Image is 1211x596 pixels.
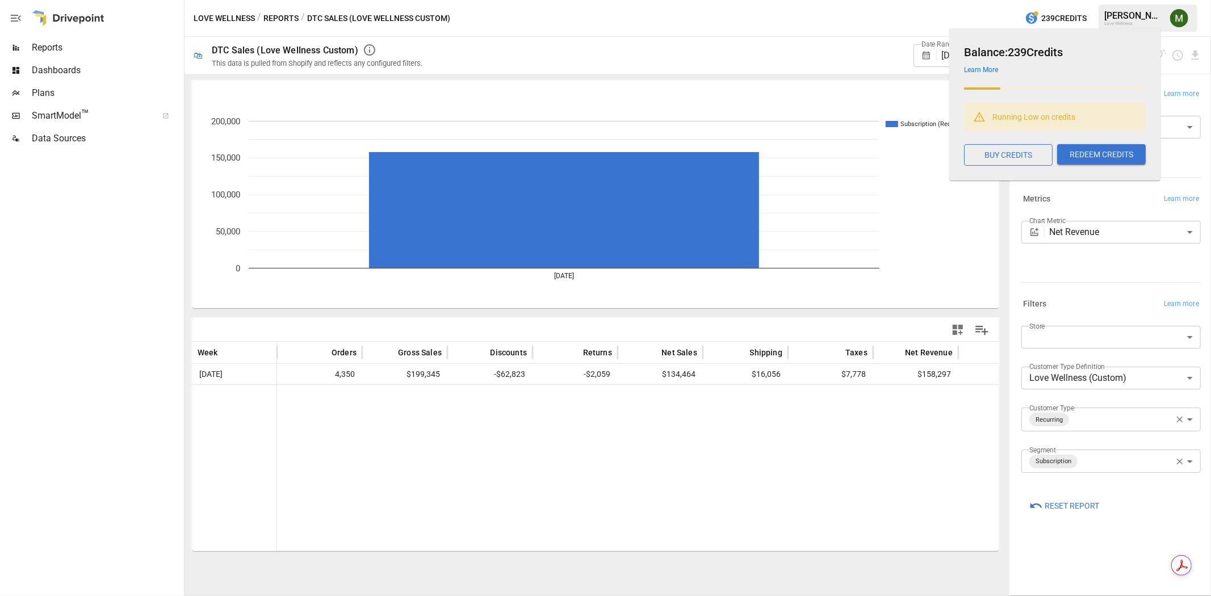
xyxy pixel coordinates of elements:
span: -$62,823 [453,364,527,384]
label: Segment [1029,445,1056,455]
span: 4,350 [283,364,357,384]
svg: A chart. [192,104,1000,308]
p: Running Low on credits [992,111,1075,123]
div: Net Revenue [1050,221,1201,244]
span: Learn more [1164,299,1199,310]
text: 150,000 [211,153,240,163]
button: Sort [473,345,489,360]
button: Sort [566,345,582,360]
div: / [257,11,261,26]
span: $158,297 [879,364,953,384]
div: Love Wellness [1104,21,1163,26]
span: 239 Credits [1041,11,1087,26]
span: Orders [332,347,357,358]
button: Reports [263,11,299,26]
button: Meredith Lacasse [1163,2,1195,34]
span: -$2,059 [538,364,612,384]
div: [DATE] - [DATE] [941,44,1066,67]
text: Subscription (Recurring) [900,120,970,128]
label: Customer Type [1029,403,1075,413]
h6: Metrics [1023,193,1051,205]
button: Schedule report [1171,49,1184,62]
div: 🛍 [194,50,203,61]
div: / [301,11,305,26]
span: $16,056 [709,364,782,384]
button: Sort [828,345,844,360]
button: REDEEM CREDITS [1057,144,1146,165]
h6: Balance: 239 Credits [964,43,1146,61]
span: Week [198,347,218,358]
span: ™ [81,107,89,121]
text: [DATE] [554,272,574,280]
span: Reports [32,41,182,54]
div: [PERSON_NAME] [1104,10,1163,21]
button: Sort [888,345,904,360]
span: Data Sources [32,132,182,145]
label: Store [1029,321,1045,331]
span: Taxes [845,347,868,358]
img: Meredith Lacasse [1170,9,1188,27]
div: DTC Sales (Love Wellness Custom) [212,45,358,56]
span: Plans [32,86,182,100]
span: Gross Sales [398,347,442,358]
button: Love Wellness [194,11,255,26]
h6: Filters [1023,298,1047,310]
button: Download report [1189,49,1202,62]
span: SmartModel [32,109,150,123]
text: 50,000 [216,226,240,237]
span: Learn more [1164,89,1199,100]
div: This data is pulled from Shopify and reflects any configured filters. [212,59,422,68]
button: Reset Report [1021,496,1107,516]
span: Subscription [1031,455,1076,468]
label: Customer Type Definition [1029,362,1105,371]
span: Reset Report [1045,499,1099,513]
span: $134,464 [623,364,697,384]
button: Sort [733,345,749,360]
div: Love Wellness (Custom) [1021,367,1201,389]
button: Sort [644,345,660,360]
span: Recurring [1031,413,1067,426]
button: BUY CREDITS [964,144,1053,166]
span: $199,345 [368,364,442,384]
button: Manage Columns [969,317,995,343]
span: [DATE] [198,364,224,384]
span: Dashboards [32,64,182,77]
text: 0 [236,263,240,274]
span: Net Sales [661,347,697,358]
label: Chart Metric [1029,216,1066,225]
span: Net Revenue [905,347,953,358]
span: Returns [583,347,612,358]
button: Sort [315,345,330,360]
button: Sort [381,345,397,360]
span: Shipping [750,347,782,358]
label: Date Range [921,39,957,49]
button: Sort [219,345,235,360]
text: 200,000 [211,116,240,127]
text: 100,000 [211,190,240,200]
a: Learn More [964,66,998,74]
span: $7,778 [794,364,868,384]
button: 239Credits [1020,8,1091,29]
span: Learn more [1164,194,1199,205]
span: Discounts [490,347,527,358]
